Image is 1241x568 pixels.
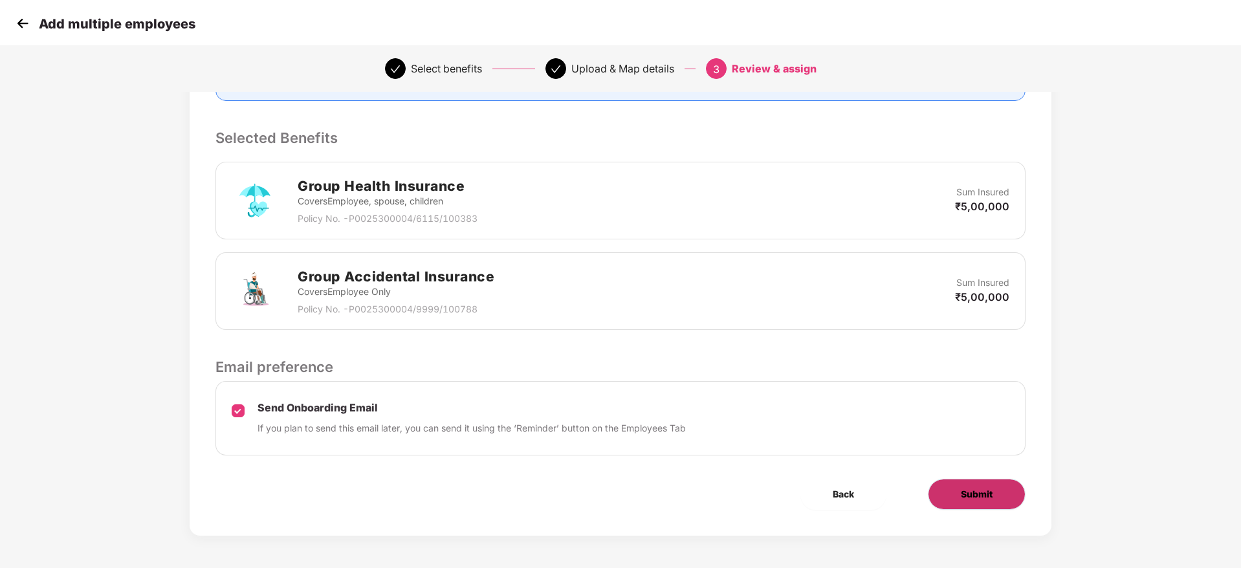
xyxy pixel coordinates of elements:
[833,487,854,501] span: Back
[551,64,561,74] span: check
[215,356,1026,378] p: Email preference
[928,479,1026,510] button: Submit
[956,276,1009,290] p: Sum Insured
[298,302,494,316] p: Policy No. - P0025300004/9999/100788
[411,58,482,79] div: Select benefits
[298,194,478,208] p: Covers Employee, spouse, children
[258,401,686,415] p: Send Onboarding Email
[390,64,401,74] span: check
[215,127,1026,149] p: Selected Benefits
[571,58,674,79] div: Upload & Map details
[961,487,993,501] span: Submit
[713,63,719,76] span: 3
[800,479,886,510] button: Back
[13,14,32,33] img: svg+xml;base64,PHN2ZyB4bWxucz0iaHR0cDovL3d3dy53My5vcmcvMjAwMC9zdmciIHdpZHRoPSIzMCIgaGVpZ2h0PSIzMC...
[39,16,195,32] p: Add multiple employees
[232,268,278,314] img: svg+xml;base64,PHN2ZyB4bWxucz0iaHR0cDovL3d3dy53My5vcmcvMjAwMC9zdmciIHdpZHRoPSI3MiIgaGVpZ2h0PSI3Mi...
[298,266,494,287] h2: Group Accidental Insurance
[732,58,817,79] div: Review & assign
[298,212,478,226] p: Policy No. - P0025300004/6115/100383
[955,199,1009,213] p: ₹5,00,000
[298,285,494,299] p: Covers Employee Only
[298,175,478,197] h2: Group Health Insurance
[258,421,686,435] p: If you plan to send this email later, you can send it using the ‘Reminder’ button on the Employee...
[232,177,278,224] img: svg+xml;base64,PHN2ZyB4bWxucz0iaHR0cDovL3d3dy53My5vcmcvMjAwMC9zdmciIHdpZHRoPSI3MiIgaGVpZ2h0PSI3Mi...
[955,290,1009,304] p: ₹5,00,000
[956,185,1009,199] p: Sum Insured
